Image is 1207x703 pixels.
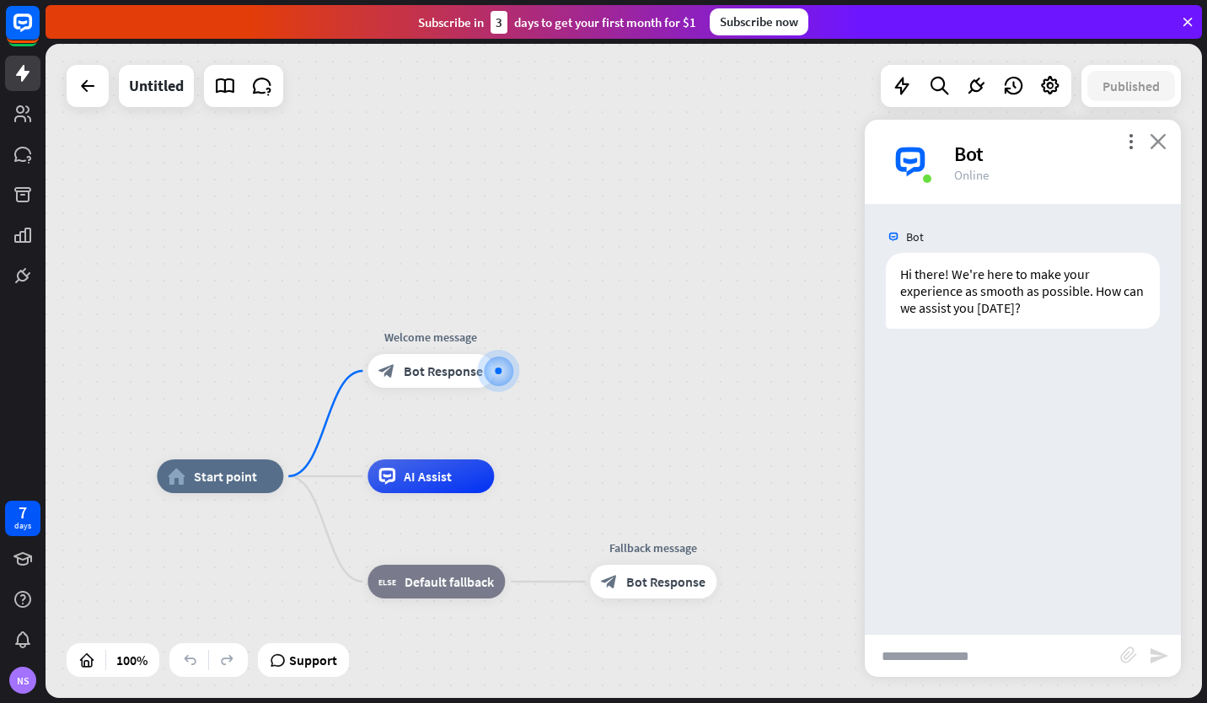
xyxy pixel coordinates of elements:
[378,362,395,379] i: block_bot_response
[710,8,808,35] div: Subscribe now
[1120,647,1137,663] i: block_attachment
[129,65,184,107] div: Untitled
[13,7,64,57] button: Open LiveChat chat widget
[886,253,1160,329] div: Hi there! We're here to make your experience as smooth as possible. How can we assist you [DATE]?
[194,468,257,485] span: Start point
[404,362,483,379] span: Bot Response
[111,647,153,673] div: 100%
[9,667,36,694] div: NS
[5,501,40,536] a: 7 days
[1150,133,1167,149] i: close
[1123,133,1139,149] i: more_vert
[14,520,31,532] div: days
[577,539,729,556] div: Fallback message
[405,573,494,590] span: Default fallback
[601,573,618,590] i: block_bot_response
[491,11,507,34] div: 3
[19,505,27,520] div: 7
[954,141,1161,167] div: Bot
[418,11,696,34] div: Subscribe in days to get your first month for $1
[954,167,1161,183] div: Online
[289,647,337,673] span: Support
[168,468,185,485] i: home_2
[1149,646,1169,666] i: send
[355,329,507,346] div: Welcome message
[1087,71,1175,101] button: Published
[626,573,705,590] span: Bot Response
[378,573,396,590] i: block_fallback
[404,468,452,485] span: AI Assist
[906,229,924,244] span: Bot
